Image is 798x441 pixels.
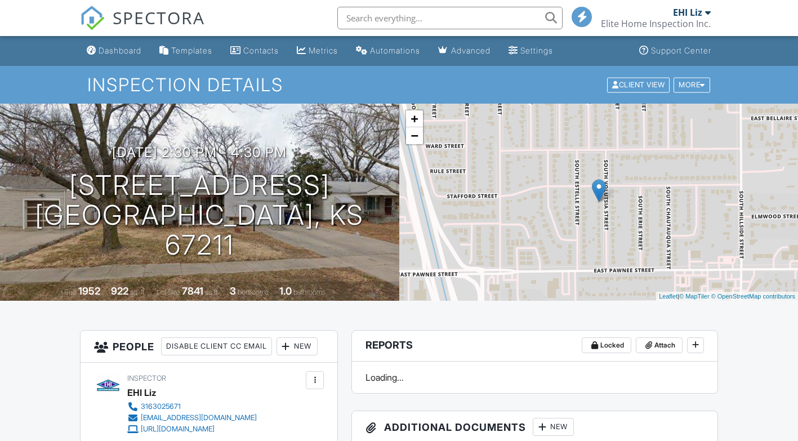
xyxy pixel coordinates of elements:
span: Built [64,288,77,296]
div: New [533,418,574,436]
div: Disable Client CC Email [161,337,272,355]
div: [URL][DOMAIN_NAME] [141,425,215,434]
h3: People [81,331,337,363]
div: 7841 [182,285,203,297]
img: The Best Home Inspection Software - Spectora [80,6,105,30]
a: [URL][DOMAIN_NAME] [127,424,257,435]
div: Support Center [651,46,711,55]
span: bathrooms [293,288,326,296]
h3: [DATE] 2:30 pm - 4:30 pm [112,145,287,160]
a: 3163025671 [127,401,257,412]
div: New [277,337,318,355]
div: Settings [520,46,553,55]
a: Settings [504,41,558,61]
div: Contacts [243,46,279,55]
span: SPECTORA [113,6,205,29]
div: [EMAIL_ADDRESS][DOMAIN_NAME] [141,413,257,422]
span: Lot Size [157,288,180,296]
a: Support Center [635,41,716,61]
div: 3 [230,285,236,297]
div: Templates [171,46,212,55]
a: Dashboard [82,41,146,61]
a: Contacts [226,41,283,61]
a: © OpenStreetMap contributors [711,293,795,300]
h1: Inspection Details [87,75,711,95]
span: Inspector [127,374,166,382]
div: EHI Liz [127,384,157,401]
a: Automations (Basic) [351,41,425,61]
a: © MapTiler [679,293,710,300]
div: Client View [607,77,670,92]
a: Zoom out [406,127,423,144]
span: bedrooms [238,288,269,296]
a: Client View [606,80,672,88]
input: Search everything... [337,7,563,29]
a: Advanced [434,41,495,61]
div: Advanced [451,46,491,55]
div: 922 [111,285,128,297]
a: Templates [155,41,217,61]
div: Dashboard [99,46,141,55]
a: Zoom in [406,110,423,127]
a: SPECTORA [80,15,205,39]
h1: [STREET_ADDRESS] [GEOGRAPHIC_DATA], KS 67211 [18,171,381,260]
div: Elite Home Inspection Inc. [601,18,711,29]
div: Metrics [309,46,338,55]
div: | [656,292,798,301]
a: Metrics [292,41,342,61]
div: 3163025671 [141,402,181,411]
div: 1.0 [279,285,292,297]
span: sq.ft. [205,288,219,296]
a: Leaflet [659,293,677,300]
div: Automations [370,46,420,55]
div: More [674,77,710,92]
span: sq. ft. [130,288,146,296]
div: EHI Liz [673,7,702,18]
a: [EMAIL_ADDRESS][DOMAIN_NAME] [127,412,257,424]
div: 1952 [78,285,100,297]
